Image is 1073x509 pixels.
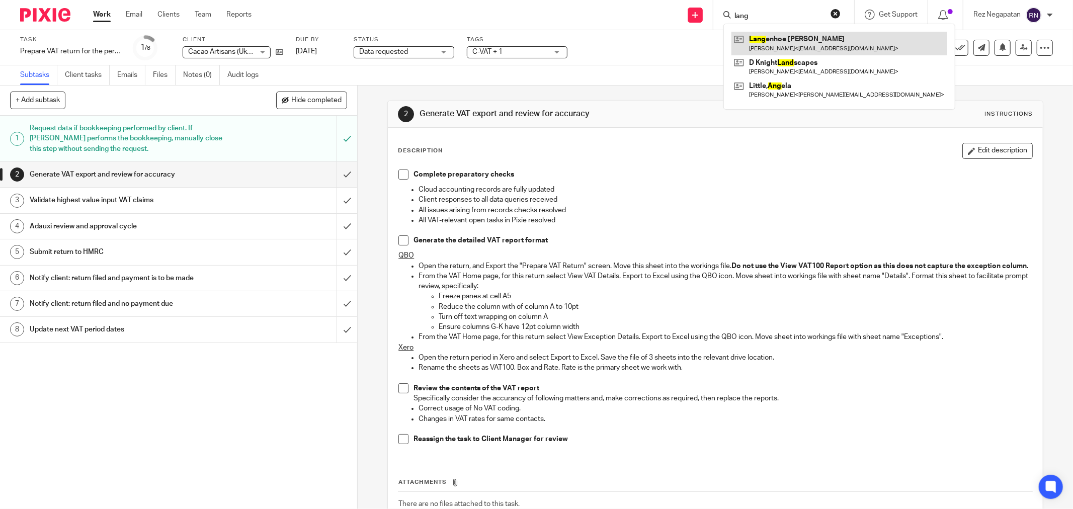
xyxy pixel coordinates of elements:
span: Cacao Artisans (Uk) Ltd [188,48,261,55]
div: 2 [398,106,414,122]
span: Get Support [879,11,918,18]
label: Tags [467,36,567,44]
div: 8 [10,322,24,336]
div: 7 [10,297,24,311]
p: Turn off text wrapping on column A [439,312,1032,322]
button: Clear [831,9,841,19]
div: Instructions [984,110,1033,118]
p: Correct usage of No VAT coding. [419,403,1032,413]
h1: Notify client: return filed and payment is to be made [30,271,228,286]
div: 5 [10,245,24,259]
div: 1 [10,132,24,146]
h1: Request data if bookkeeping performed by client. If [PERSON_NAME] performs the bookkeeping, manua... [30,121,228,156]
p: From the VAT Home page, for this return select View VAT Details. Export to Excel using the QBO ic... [419,271,1032,292]
p: Rez Negapatan [973,10,1021,20]
small: /8 [145,45,150,51]
p: From the VAT Home page, for this return select View Exception Details. Export to Excel using the ... [419,332,1032,342]
strong: Generate the detailed VAT report format [414,237,548,244]
a: Clients [157,10,180,20]
p: Client responses to all data queries received [419,195,1032,205]
p: All issues arising from records checks resolved [419,205,1032,215]
label: Client [183,36,283,44]
span: Hide completed [291,97,342,105]
p: Open the return period in Xero and select Export to Excel. Save the file of 3 sheets into the rel... [419,353,1032,363]
p: Rename the sheets as VAT100, Box and Rate. Rate is the primary sheet we work with, [419,363,1032,373]
a: Emails [117,65,145,85]
label: Due by [296,36,341,44]
div: 6 [10,271,24,285]
p: Ensure columns G-K have 12pt column width [439,322,1032,332]
a: Files [153,65,176,85]
div: 4 [10,219,24,233]
div: Prepare VAT return for the period ended - [DATE] [20,46,121,56]
span: There are no files attached to this task. [398,500,520,507]
p: Changes in VAT rates for same contacts. [419,414,1032,424]
a: Email [126,10,142,20]
p: Cloud accounting records are fully updated [419,185,1032,195]
button: Hide completed [276,92,347,109]
input: Search [733,12,824,21]
p: All VAT-relevant open tasks in Pixie resolved [419,215,1032,225]
h1: Generate VAT export and review for accuracy [420,109,737,119]
span: Data requested [359,48,408,55]
p: Specifically consider the accurancy of following matters and, make corrections as required, then ... [414,393,1032,403]
label: Task [20,36,121,44]
a: Audit logs [227,65,266,85]
button: Edit description [962,143,1033,159]
u: QBO [398,252,414,259]
p: Description [398,147,443,155]
span: C-VAT + 1 [472,48,503,55]
a: Subtasks [20,65,57,85]
strong: Complete preparatory checks [414,171,514,178]
div: 2 [10,167,24,182]
h1: Validate highest value input VAT claims [30,193,228,208]
a: Client tasks [65,65,110,85]
strong: Reassign the task to Client Manager for review [414,436,568,443]
label: Status [354,36,454,44]
p: Reduce the column with of column A to 10pt [439,302,1032,312]
u: Xero [398,344,414,351]
div: 1 [140,42,150,53]
button: + Add subtask [10,92,65,109]
span: [DATE] [296,48,317,55]
h1: Adauxi review and approval cycle [30,219,228,234]
h1: Generate VAT export and review for accuracy [30,167,228,182]
h1: Submit return to HMRC [30,244,228,260]
strong: Review the contents of the VAT report [414,385,539,392]
div: Prepare VAT return for the period ended - September 30, 2025 [20,46,121,56]
a: Work [93,10,111,20]
img: Pixie [20,8,70,22]
a: Team [195,10,211,20]
a: Notes (0) [183,65,220,85]
p: Freeze panes at cell A5 [439,291,1032,301]
img: svg%3E [1026,7,1042,23]
strong: Do not use the View VAT100 Report option as this does not capture the exception column. [731,263,1028,270]
h1: Notify client: return filed and no payment due [30,296,228,311]
h1: Update next VAT period dates [30,322,228,337]
span: Attachments [398,479,447,485]
a: Reports [226,10,252,20]
p: Open the return, and Export the "Prepare VAT Return" screen. Move this sheet into the workings file. [419,261,1032,271]
div: 3 [10,194,24,208]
